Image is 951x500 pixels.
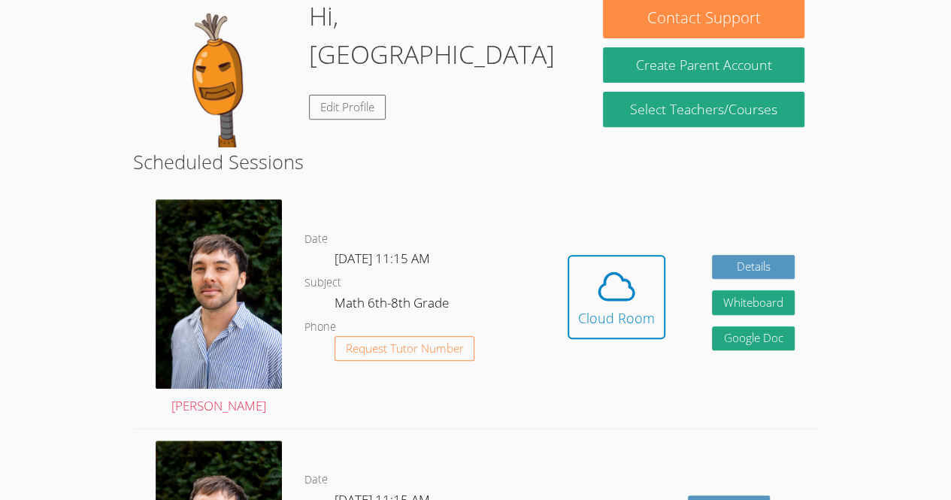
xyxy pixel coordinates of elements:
[335,336,475,361] button: Request Tutor Number
[578,308,655,329] div: Cloud Room
[568,255,665,339] button: Cloud Room
[712,326,795,351] a: Google Doc
[712,255,795,280] a: Details
[335,292,452,318] dd: Math 6th-8th Grade
[304,471,328,489] dt: Date
[156,199,282,417] a: [PERSON_NAME]
[133,147,818,176] h2: Scheduled Sessions
[603,92,804,127] a: Select Teachers/Courses
[712,290,795,315] button: Whiteboard
[304,230,328,249] dt: Date
[304,318,336,337] dt: Phone
[335,250,430,267] span: [DATE] 11:15 AM
[346,343,464,354] span: Request Tutor Number
[309,95,386,120] a: Edit Profile
[603,47,804,83] button: Create Parent Account
[304,274,341,292] dt: Subject
[156,199,282,389] img: profile.jpg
